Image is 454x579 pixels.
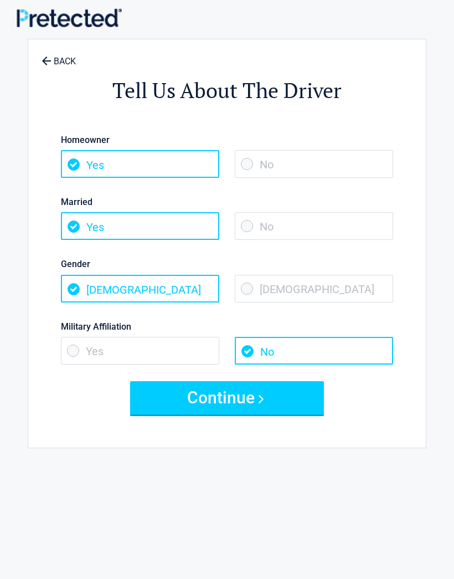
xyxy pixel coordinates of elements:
[235,337,393,365] span: No
[61,257,393,271] label: Gender
[61,319,393,334] label: Military Affiliation
[130,381,324,414] button: Continue
[235,275,393,303] span: [DEMOGRAPHIC_DATA]
[235,150,393,178] span: No
[17,8,122,27] img: Main Logo
[34,76,420,105] h2: Tell Us About The Driver
[61,337,219,365] span: Yes
[235,212,393,240] span: No
[61,132,393,147] label: Homeowner
[61,212,219,240] span: Yes
[61,275,219,303] span: [DEMOGRAPHIC_DATA]
[61,150,219,178] span: Yes
[39,47,78,66] a: BACK
[61,194,393,209] label: Married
